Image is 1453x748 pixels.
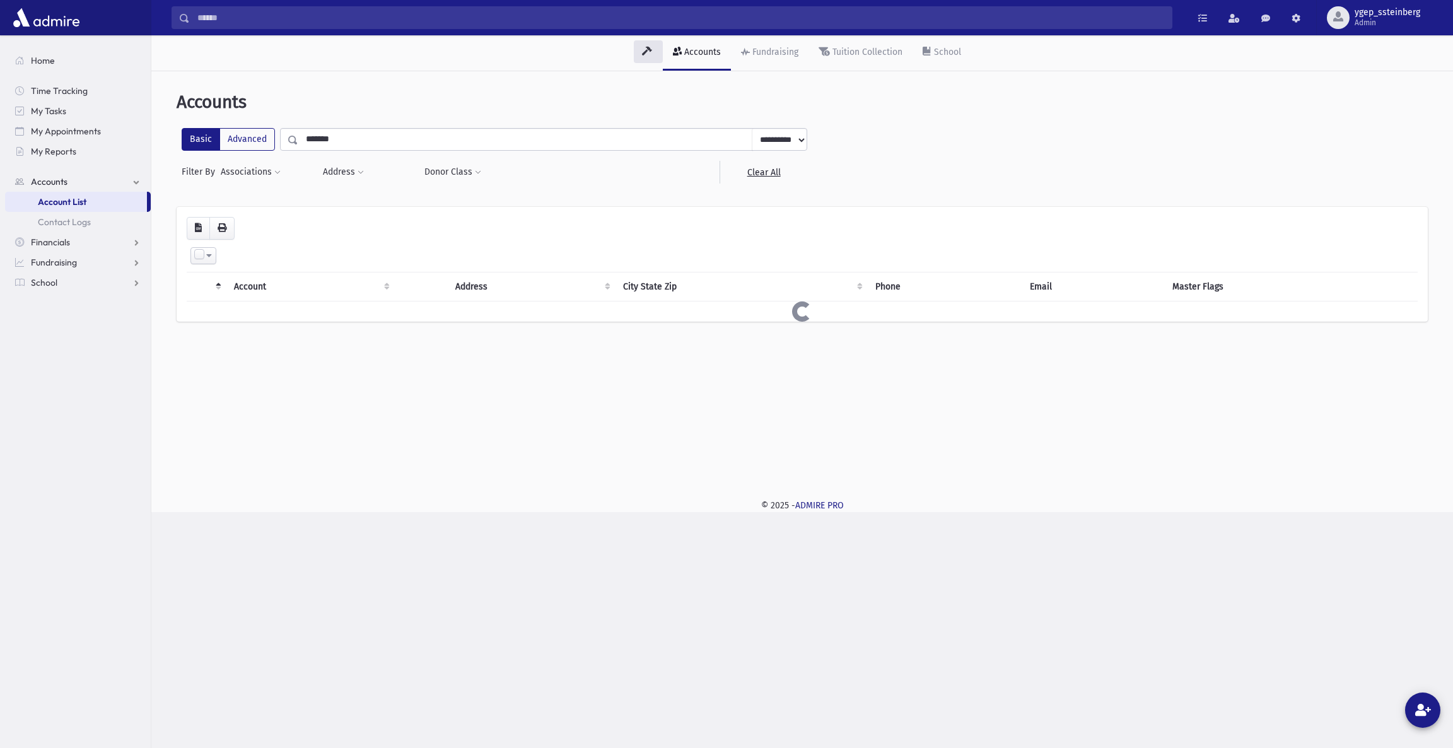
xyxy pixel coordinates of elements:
a: School [5,272,151,293]
a: Home [5,50,151,71]
span: Contact Logs [38,216,91,228]
input: Search [190,6,1172,29]
span: School [31,277,57,288]
span: Accounts [31,176,67,187]
label: Basic [182,128,220,151]
img: AdmirePro [10,5,83,30]
div: Tuition Collection [830,47,902,57]
button: Print [209,217,235,240]
a: School [913,35,971,71]
span: Financials [31,237,70,248]
th: Phone : activate to sort column ascending [868,272,1022,301]
th: : activate to sort column ascending [395,272,448,301]
span: Admin [1355,18,1420,28]
th: : activate to sort column descending [187,272,226,301]
a: Clear All [720,161,807,184]
a: Fundraising [731,35,808,71]
th: City State Zip : activate to sort column ascending [616,272,868,301]
div: © 2025 - [172,499,1433,512]
span: Account List [38,196,86,207]
a: My Appointments [5,121,151,141]
th: Master Flags : activate to sort column ascending [1165,272,1418,301]
button: CSV [187,217,210,240]
span: Accounts [177,91,247,112]
a: My Tasks [5,101,151,121]
a: Accounts [5,172,151,192]
button: Address [322,161,365,184]
div: FilterModes [182,128,275,151]
button: Associations [220,161,281,184]
span: My Appointments [31,126,101,137]
span: Fundraising [31,257,77,268]
a: Tuition Collection [808,35,913,71]
th: Account: activate to sort column ascending [226,272,394,301]
a: My Reports [5,141,151,161]
span: My Reports [31,146,76,157]
span: My Tasks [31,105,66,117]
span: ygep_ssteinberg [1355,8,1420,18]
a: ADMIRE PRO [795,500,844,511]
span: Home [31,55,55,66]
a: Fundraising [5,252,151,272]
a: Time Tracking [5,81,151,101]
button: Donor Class [424,161,482,184]
a: Contact Logs [5,212,151,232]
div: Accounts [682,47,721,57]
th: Email : activate to sort column ascending [1022,272,1165,301]
a: Accounts [663,35,731,71]
a: Account List [5,192,147,212]
label: Advanced [219,128,275,151]
a: Financials [5,232,151,252]
span: Filter By [182,165,220,178]
div: School [931,47,961,57]
th: Address : activate to sort column ascending [448,272,616,301]
div: Fundraising [750,47,798,57]
span: Time Tracking [31,85,88,96]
